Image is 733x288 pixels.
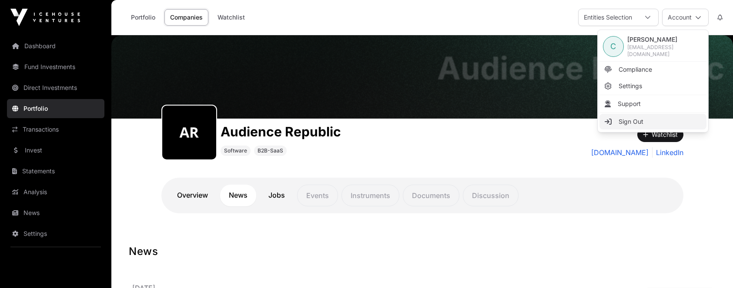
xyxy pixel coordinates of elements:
a: [DOMAIN_NAME] [591,147,649,158]
a: Transactions [7,120,104,139]
span: [PERSON_NAME] [627,35,703,44]
li: Sign Out [599,114,706,129]
a: Companies [164,9,208,26]
a: Watchlist [212,9,251,26]
h1: Audience Republic [221,124,341,139]
iframe: Chat Widget [689,246,733,288]
a: Overview [168,185,217,206]
a: Invest [7,141,104,160]
span: Settings [619,82,642,90]
span: Sign Out [619,117,643,126]
a: Compliance [599,62,706,77]
div: Entities Selection [579,9,637,26]
span: [EMAIL_ADDRESS][DOMAIN_NAME] [627,44,703,58]
nav: Tabs [168,185,676,206]
p: Events [297,185,338,206]
a: Settings [7,224,104,243]
span: Software [224,147,247,154]
span: B2B-SaaS [258,147,283,154]
a: LinkedIn [652,147,683,158]
p: Discussion [463,185,519,206]
button: Watchlist [637,127,683,142]
a: Portfolio [125,9,161,26]
a: Analysis [7,182,104,202]
p: Instruments [341,185,399,206]
a: Settings [599,78,706,94]
a: Jobs [260,185,294,206]
li: Support [599,96,706,112]
span: Support [618,99,641,108]
span: Compliance [619,65,652,74]
span: C [610,40,616,53]
a: News [7,203,104,222]
a: News [220,185,256,206]
button: Account [662,9,709,26]
p: Documents [403,185,459,206]
img: Audience Republic [111,35,733,119]
a: Statements [7,162,104,181]
a: Portfolio [7,99,104,118]
img: Icehouse Ventures Logo [10,9,80,26]
a: Fund Investments [7,57,104,76]
img: audience-republic334.png [166,109,213,156]
h1: News [129,245,716,258]
a: Direct Investments [7,78,104,97]
h1: Audience Republic [437,53,724,84]
a: Dashboard [7,36,104,56]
